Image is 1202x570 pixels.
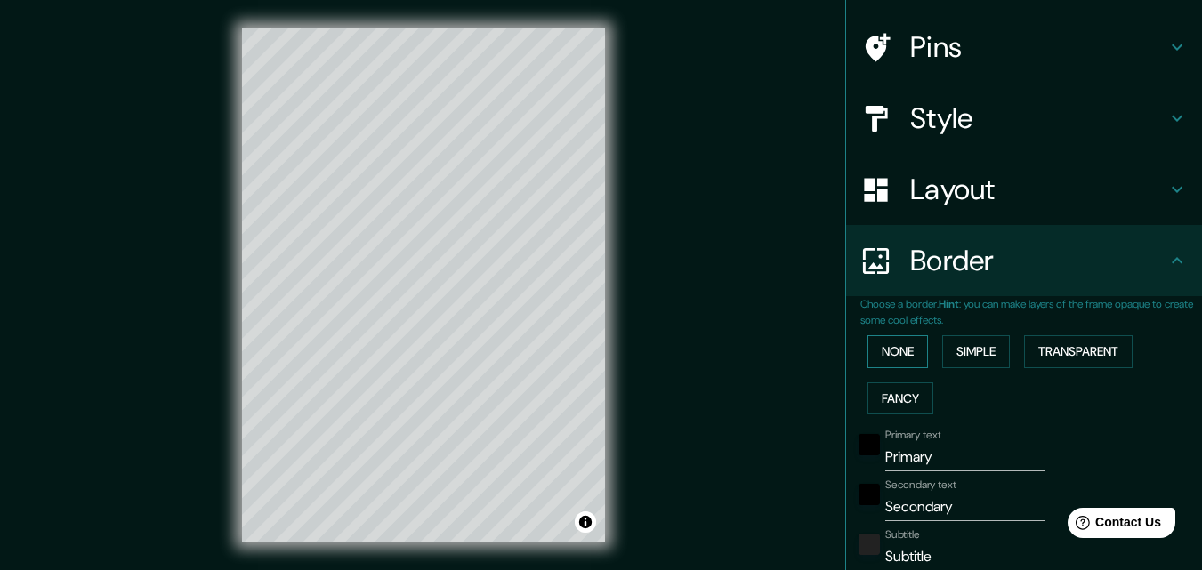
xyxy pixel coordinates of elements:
label: Primary text [885,428,940,443]
button: Toggle attribution [575,511,596,533]
div: Pins [846,12,1202,83]
button: color-222222 [859,534,880,555]
label: Secondary text [885,478,956,493]
div: Style [846,83,1202,154]
h4: Style [910,100,1166,136]
b: Hint [939,297,959,311]
button: Transparent [1024,335,1133,368]
h4: Pins [910,29,1166,65]
button: black [859,484,880,505]
h4: Layout [910,172,1166,207]
button: None [867,335,928,368]
button: Fancy [867,382,933,415]
button: Simple [942,335,1010,368]
label: Subtitle [885,527,920,542]
p: Choose a border. : you can make layers of the frame opaque to create some cool effects. [860,296,1202,328]
div: Layout [846,154,1202,225]
iframe: Help widget launcher [1044,501,1182,550]
button: black [859,434,880,455]
div: Border [846,225,1202,296]
h4: Border [910,243,1166,278]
